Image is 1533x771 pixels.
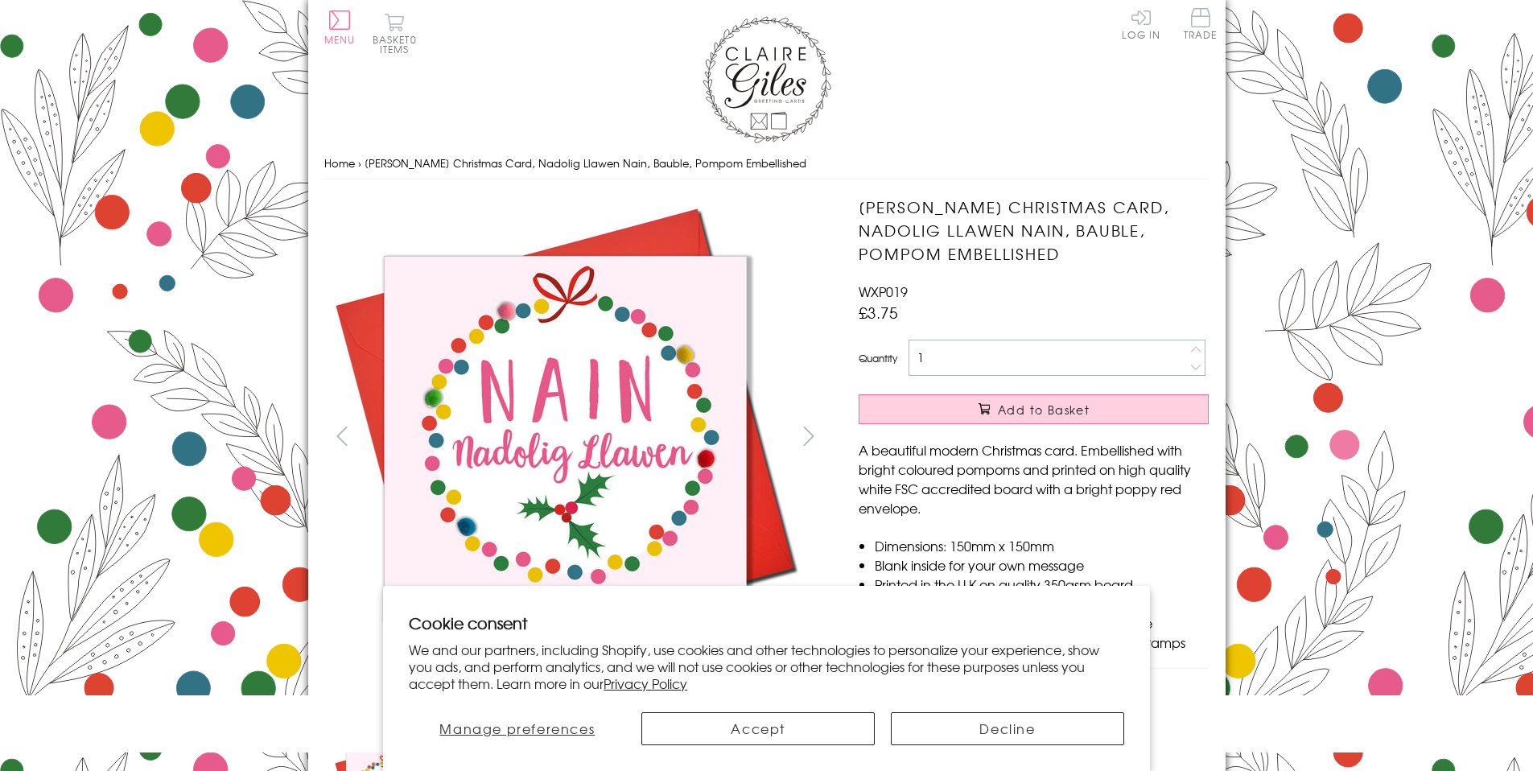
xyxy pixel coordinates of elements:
[380,32,417,56] span: 0 items
[826,196,1309,678] img: Welsh Nana Christmas Card, Nadolig Llawen Nain, Bauble, Pompom Embellished
[859,351,897,365] label: Quantity
[641,712,875,745] button: Accept
[324,10,356,44] button: Menu
[439,719,595,738] span: Manage preferences
[604,674,687,693] a: Privacy Policy
[703,16,831,143] img: Claire Giles Greetings Cards
[859,394,1209,424] button: Add to Basket
[859,301,898,324] span: £3.75
[409,712,625,745] button: Manage preferences
[365,155,806,171] span: [PERSON_NAME] Christmas Card, Nadolig Llawen Nain, Bauble, Pompom Embellished
[790,418,826,454] button: next
[373,13,417,54] button: Basket0 items
[875,555,1209,575] li: Blank inside for your own message
[324,155,355,171] a: Home
[323,196,806,678] img: Welsh Nana Christmas Card, Nadolig Llawen Nain, Bauble, Pompom Embellished
[1184,8,1218,39] span: Trade
[891,712,1124,745] button: Decline
[409,612,1124,634] h2: Cookie consent
[324,32,356,47] span: Menu
[409,641,1124,691] p: We and our partners, including Shopify, use cookies and other technologies to personalize your ex...
[1184,8,1218,43] a: Trade
[859,440,1209,517] p: A beautiful modern Christmas card. Embellished with bright coloured pompoms and printed on high q...
[358,155,361,171] span: ›
[859,196,1209,265] h1: [PERSON_NAME] Christmas Card, Nadolig Llawen Nain, Bauble, Pompom Embellished
[859,282,908,301] span: WXP019
[998,402,1090,418] span: Add to Basket
[324,147,1210,180] nav: breadcrumbs
[324,418,361,454] button: prev
[875,575,1209,594] li: Printed in the U.K on quality 350gsm board
[1122,8,1160,39] a: Log In
[875,536,1209,555] li: Dimensions: 150mm x 150mm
